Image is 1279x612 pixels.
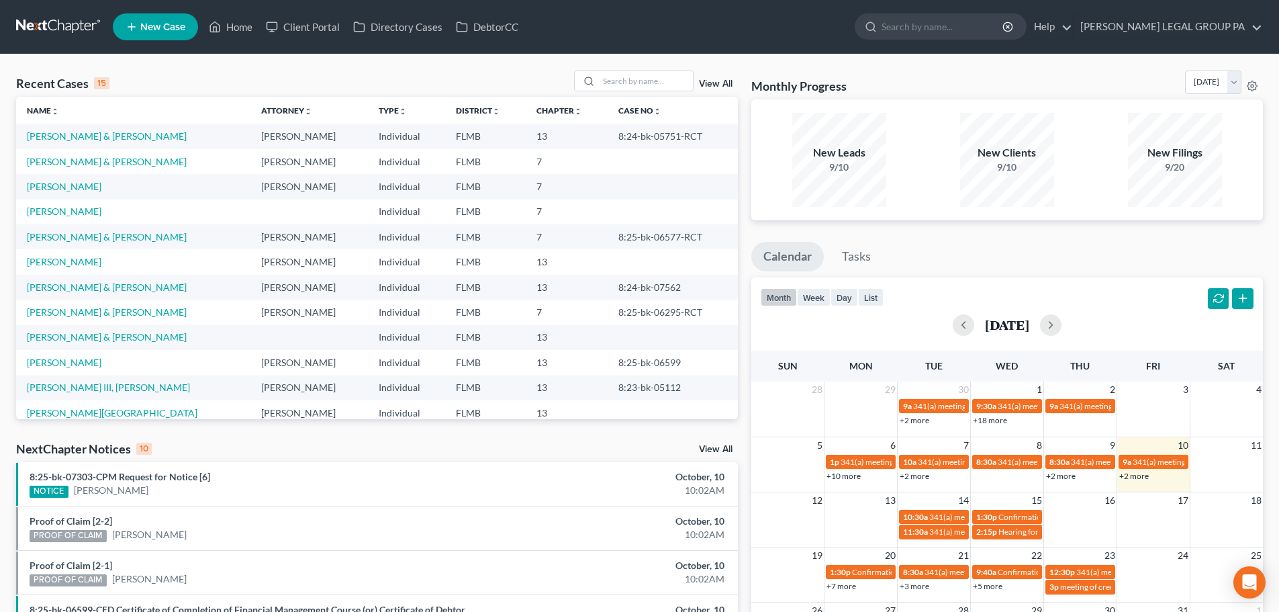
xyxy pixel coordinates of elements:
span: Sun [778,360,798,371]
td: 13 [526,376,608,400]
span: 4 [1255,382,1263,398]
span: 12:30p [1049,567,1075,577]
td: FLMB [445,200,526,224]
td: 13 [526,325,608,350]
span: 30 [957,382,970,398]
td: Individual [368,300,445,324]
span: 23 [1103,548,1117,564]
span: 1p [830,457,839,467]
a: Calendar [751,242,824,271]
a: [PERSON_NAME][GEOGRAPHIC_DATA] [27,407,197,419]
span: 17 [1176,492,1190,509]
span: 9a [903,401,912,411]
span: 19 [810,548,824,564]
a: [PERSON_NAME] & [PERSON_NAME] [27,156,187,167]
i: unfold_more [399,107,407,116]
td: 13 [526,350,608,375]
span: Mon [849,360,873,371]
a: +3 more [900,581,929,591]
td: Individual [368,149,445,174]
i: unfold_more [304,107,312,116]
input: Search by name... [882,14,1004,39]
a: +2 more [1046,471,1076,481]
td: 13 [526,400,608,425]
div: October, 10 [502,559,724,572]
span: 9a [1123,457,1131,467]
button: week [797,288,831,306]
a: View All [699,79,732,89]
td: Individual [368,376,445,400]
td: 8:25-bk-06295-RCT [608,300,738,324]
div: PROOF OF CLAIM [30,574,107,586]
span: 8 [1035,437,1043,453]
div: October, 10 [502,470,724,484]
span: 10a [903,457,916,467]
td: Individual [368,275,445,300]
a: +2 more [1119,471,1149,481]
a: +2 more [900,415,929,425]
h3: Monthly Progress [751,78,847,94]
td: 7 [526,300,608,324]
div: NOTICE [30,486,68,498]
span: 341(a) meeting for [PERSON_NAME] & [PERSON_NAME] [929,527,1130,537]
button: day [831,288,858,306]
a: [PERSON_NAME] [27,357,101,368]
a: DebtorCC [449,15,525,39]
a: [PERSON_NAME] & [PERSON_NAME] [27,331,187,343]
i: unfold_more [574,107,582,116]
div: PROOF OF CLAIM [30,530,107,542]
td: [PERSON_NAME] [250,249,368,274]
td: 13 [526,249,608,274]
span: 11 [1249,437,1263,453]
td: Individual [368,224,445,249]
div: Recent Cases [16,75,109,91]
span: 28 [810,382,824,398]
span: Thu [1070,360,1090,371]
a: [PERSON_NAME] & [PERSON_NAME] [27,306,187,318]
a: Directory Cases [346,15,449,39]
td: 7 [526,149,608,174]
a: Help [1027,15,1072,39]
a: +2 more [900,471,929,481]
td: FLMB [445,124,526,148]
a: [PERSON_NAME] & [PERSON_NAME] [27,281,187,293]
td: [PERSON_NAME] [250,300,368,324]
span: 2:15p [976,527,997,537]
td: FLMB [445,350,526,375]
a: Home [202,15,259,39]
a: [PERSON_NAME] [27,181,101,192]
a: Attorneyunfold_more [261,105,312,116]
span: Sat [1218,360,1235,371]
span: New Case [140,22,185,32]
a: Client Portal [259,15,346,39]
span: 20 [884,548,897,564]
span: 341(a) meeting for [PERSON_NAME] [918,457,1047,467]
td: 7 [526,174,608,199]
span: Confirmation hearing for [PERSON_NAME] & [PERSON_NAME] [998,512,1222,522]
td: FLMB [445,376,526,400]
i: unfold_more [51,107,59,116]
a: Typeunfold_more [379,105,407,116]
a: 8:25-bk-07303-CPM Request for Notice [6] [30,471,210,482]
a: View All [699,445,732,454]
a: [PERSON_NAME] [112,528,187,541]
div: 10:02AM [502,572,724,586]
span: 8:30a [903,567,923,577]
span: 341(a) meeting for [PERSON_NAME] [1059,401,1189,411]
span: 9a [1049,401,1058,411]
a: [PERSON_NAME] & [PERSON_NAME] [27,130,187,142]
span: 16 [1103,492,1117,509]
input: Search by name... [599,71,693,91]
a: [PERSON_NAME] III, [PERSON_NAME] [27,382,190,393]
td: 8:25-bk-06599 [608,350,738,375]
td: [PERSON_NAME] [250,350,368,375]
h2: [DATE] [985,318,1029,332]
a: Tasks [830,242,883,271]
div: New Clients [960,145,1054,161]
span: 3 [1182,382,1190,398]
button: list [858,288,884,306]
span: 8:30a [1049,457,1070,467]
span: 1:30p [976,512,997,522]
td: [PERSON_NAME] [250,124,368,148]
div: Open Intercom Messenger [1233,566,1266,599]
